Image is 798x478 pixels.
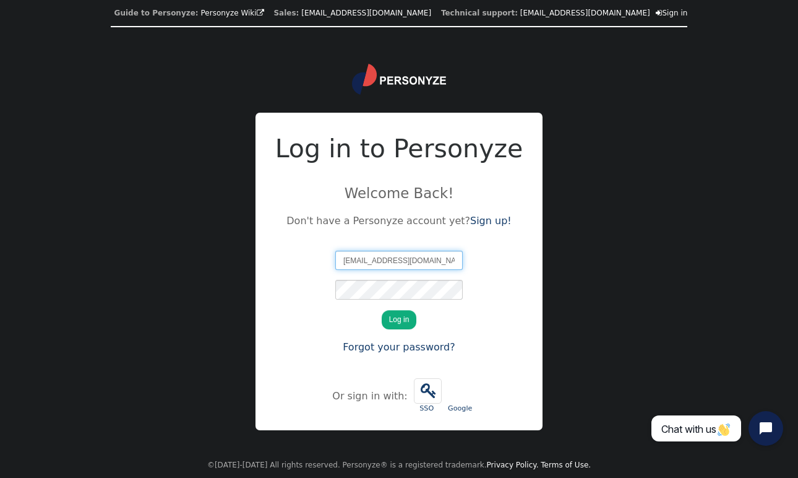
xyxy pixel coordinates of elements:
a:  SSO [411,372,445,420]
a: Terms of Use. [541,461,591,469]
a: Personyze Wiki [201,9,264,17]
img: logo.svg [352,64,446,95]
span:  [257,9,264,17]
b: Sales: [273,9,299,17]
input: Email [335,251,463,270]
a: [EMAIL_ADDRESS][DOMAIN_NAME] [520,9,650,17]
div: Or sign in with: [332,389,410,404]
span:  [656,9,662,17]
a: [EMAIL_ADDRESS][DOMAIN_NAME] [301,9,431,17]
iframe: Sign in with Google Button [440,378,480,405]
p: Welcome Back! [275,183,523,204]
h2: Log in to Personyze [275,130,523,168]
span:  [414,379,441,403]
b: Guide to Personyze: [114,9,199,17]
div: Google [448,404,473,414]
div: SSO [414,404,440,414]
b: Technical support: [441,9,518,17]
a: Google [445,373,476,420]
center: ©[DATE]-[DATE] All rights reserved. Personyze® is a registered trademark. [207,452,591,478]
a: Sign up! [470,215,512,227]
button: Log in [382,310,417,329]
a: Privacy Policy. [487,461,539,469]
a: Sign in [656,9,687,17]
a: Forgot your password? [343,341,455,353]
p: Don't have a Personyze account yet? [275,214,523,228]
